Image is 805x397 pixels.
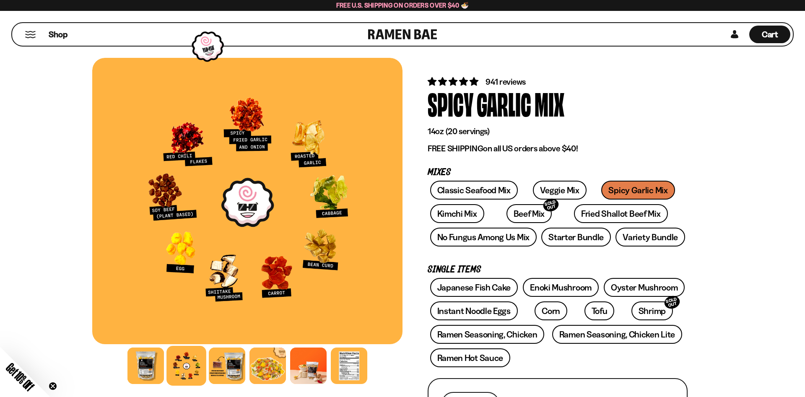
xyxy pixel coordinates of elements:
[477,88,531,119] div: Garlic
[762,29,778,39] span: Cart
[428,126,688,137] p: 14oz (20 servings)
[4,361,36,393] span: Get 10% Off
[49,29,68,40] span: Shop
[533,181,587,200] a: Veggie Mix
[25,31,36,38] button: Mobile Menu Trigger
[428,88,473,119] div: Spicy
[541,228,611,247] a: Starter Bundle
[336,1,469,9] span: Free U.S. Shipping on Orders over $40 🍜
[542,197,560,213] div: SOLD OUT
[428,143,483,153] strong: FREE SHIPPING
[49,26,68,43] a: Shop
[430,278,518,297] a: Japanese Fish Cake
[428,169,688,176] p: Mixes
[604,278,685,297] a: Oyster Mushroom
[574,204,667,223] a: Fried Shallot Beef Mix
[749,23,790,46] a: Cart
[428,143,688,154] p: on all US orders above $40!
[430,228,537,247] a: No Fungus Among Us Mix
[584,301,615,320] a: Tofu
[506,204,552,223] a: Beef MixSOLD OUT
[552,325,682,344] a: Ramen Seasoning, Chicken Lite
[615,228,685,247] a: Variety Bundle
[535,301,567,320] a: Corn
[430,181,518,200] a: Classic Seafood Mix
[663,294,681,311] div: SOLD OUT
[428,266,688,274] p: Single Items
[428,76,480,87] span: 4.75 stars
[523,278,599,297] a: Enoki Mushroom
[49,382,57,390] button: Close teaser
[535,88,564,119] div: Mix
[430,325,545,344] a: Ramen Seasoning, Chicken
[430,348,511,367] a: Ramen Hot Sauce
[631,301,673,320] a: ShrimpSOLD OUT
[486,77,526,87] span: 941 reviews
[430,204,484,223] a: Kimchi Mix
[430,301,518,320] a: Instant Noodle Eggs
